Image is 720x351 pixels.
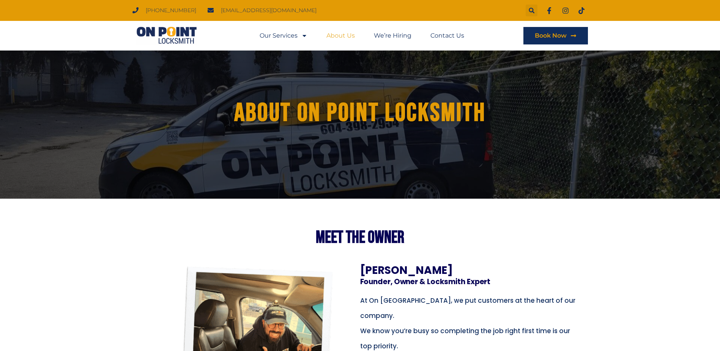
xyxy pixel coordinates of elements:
div: Search [526,5,537,16]
nav: Menu [260,27,464,44]
a: About Us [326,27,355,44]
span: Book Now [535,33,567,39]
span: [PHONE_NUMBER] [144,5,196,16]
a: We’re Hiring [374,27,411,44]
span: [EMAIL_ADDRESS][DOMAIN_NAME] [219,5,317,16]
a: Contact Us [430,27,464,44]
a: Book Now [523,27,588,44]
h3: Founder, Owner & Locksmith Expert [360,278,573,285]
h3: [PERSON_NAME] [360,265,573,276]
h2: MEET THE Owner [148,229,573,246]
h1: About ON POINT LOCKSMITH [156,99,565,127]
p: At On [GEOGRAPHIC_DATA], we put customers at the heart of our company. [360,293,582,323]
a: Our Services [260,27,307,44]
